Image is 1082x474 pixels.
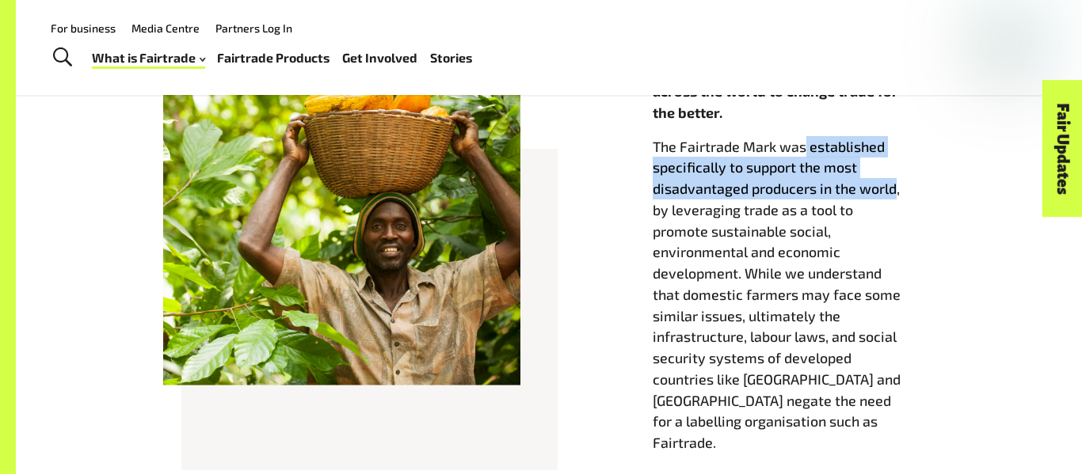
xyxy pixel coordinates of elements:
[217,47,330,70] a: Fairtrade Products
[977,14,1038,81] img: Fairtrade Australia New Zealand logo
[92,47,205,70] a: What is Fairtrade
[342,47,417,70] a: Get Involved
[131,21,200,35] a: Media Centre
[653,136,935,453] p: The Fairtrade Mark was established specifically to support the most disadvantaged producers in th...
[43,38,82,78] a: Toggle Search
[51,21,116,35] a: For business
[430,47,472,70] a: Stories
[215,21,292,35] a: Partners Log In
